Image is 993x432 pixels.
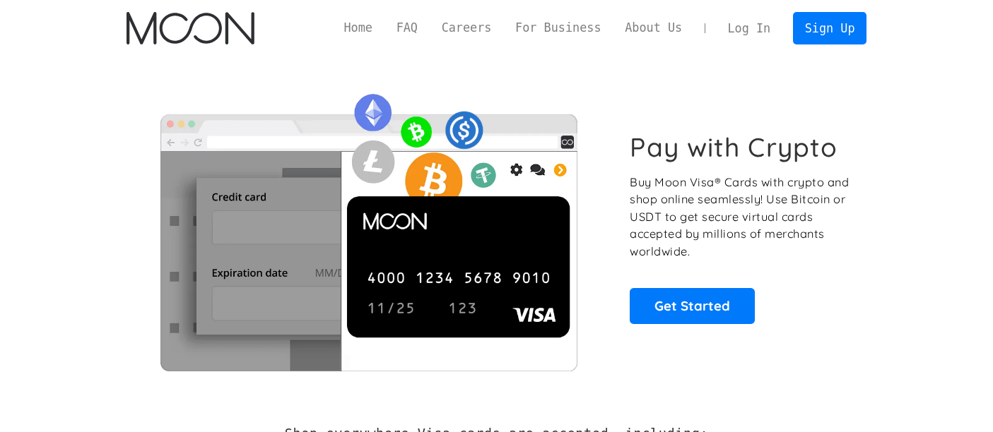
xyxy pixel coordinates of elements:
[716,13,782,44] a: Log In
[613,19,694,37] a: About Us
[630,131,838,163] h1: Pay with Crypto
[793,12,866,44] a: Sign Up
[503,19,613,37] a: For Business
[630,174,851,260] p: Buy Moon Visa® Cards with crypto and shop online seamlessly! Use Bitcoin or USDT to get secure vi...
[630,288,755,323] a: Get Started
[430,19,503,37] a: Careers
[127,84,611,371] img: Moon Cards let you spend your crypto anywhere Visa is accepted.
[384,19,430,37] a: FAQ
[127,12,254,44] a: home
[127,12,254,44] img: Moon Logo
[332,19,384,37] a: Home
